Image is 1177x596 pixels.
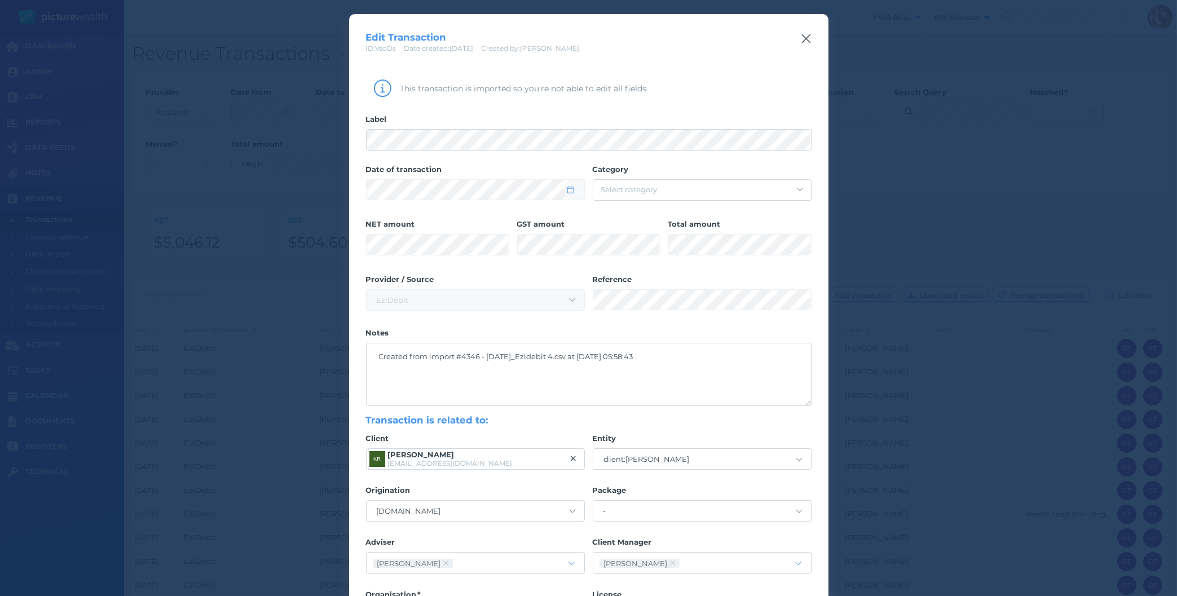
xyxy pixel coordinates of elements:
[369,451,385,467] div: Keith Reynolds
[593,165,812,179] label: Category
[367,343,811,405] textarea: Created from import #4346 - [DATE]_Ezidebit 4.csv at [DATE] 05:58:43
[366,434,585,448] label: Client
[400,83,804,95] p: This transaction is imported so you're not able to edit all fields.
[366,165,585,179] label: Date of transaction
[373,456,381,462] span: KR
[366,275,585,289] label: Provider / Source
[366,485,585,500] label: Origination
[366,44,396,52] span: ID: VsoDs
[668,219,812,234] label: Total amount
[366,32,447,43] span: Edit Transaction
[388,459,513,467] span: pat@wn.com.au
[593,485,812,500] label: Package
[366,219,509,234] label: NET amount
[366,537,585,552] label: Adviser
[801,31,812,46] button: Close
[593,537,812,552] label: Client Manager
[366,414,488,426] span: Transaction is related to:
[593,434,812,448] label: Entity
[366,114,812,129] label: Label
[604,559,668,568] div: Grant Teakle
[482,44,580,52] span: Created by: [PERSON_NAME]
[601,185,658,194] span: Select category
[377,559,441,568] div: Grant Teakle
[366,328,812,343] label: Notes
[570,454,576,464] span: Remove
[388,450,455,459] span: Keith Reynolds
[593,275,812,289] label: Reference
[404,44,474,52] span: Date created: [DATE]
[517,219,660,234] label: GST amount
